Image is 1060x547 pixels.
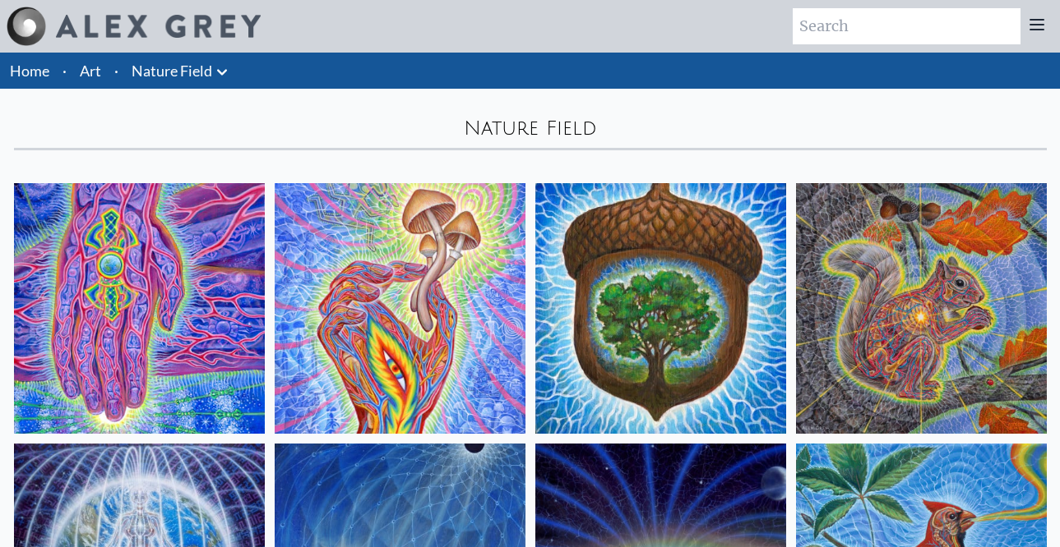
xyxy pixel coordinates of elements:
li: · [108,53,125,89]
a: Nature Field [132,59,212,82]
input: Search [793,8,1021,44]
div: Nature Field [14,115,1047,141]
li: · [56,53,73,89]
a: Home [10,62,49,80]
a: Art [80,59,101,82]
